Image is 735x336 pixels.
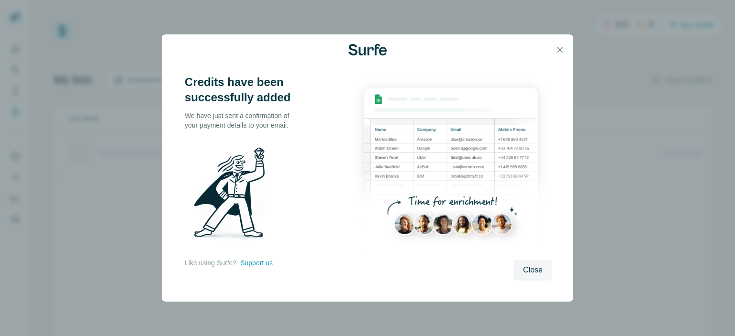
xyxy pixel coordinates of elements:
[185,258,236,268] p: Like using Surfe?
[185,111,300,130] p: We have just sent a confirmation of your payment details to your email.
[240,258,273,268] button: Support us
[513,260,552,281] button: Close
[523,264,543,276] span: Close
[185,141,284,249] img: Surfe Illustration - Man holding diamond
[348,44,387,55] img: Surfe Logo
[185,75,300,105] h3: Credits have been successfully added
[350,75,552,254] img: Enrichment Hub - Sheet Preview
